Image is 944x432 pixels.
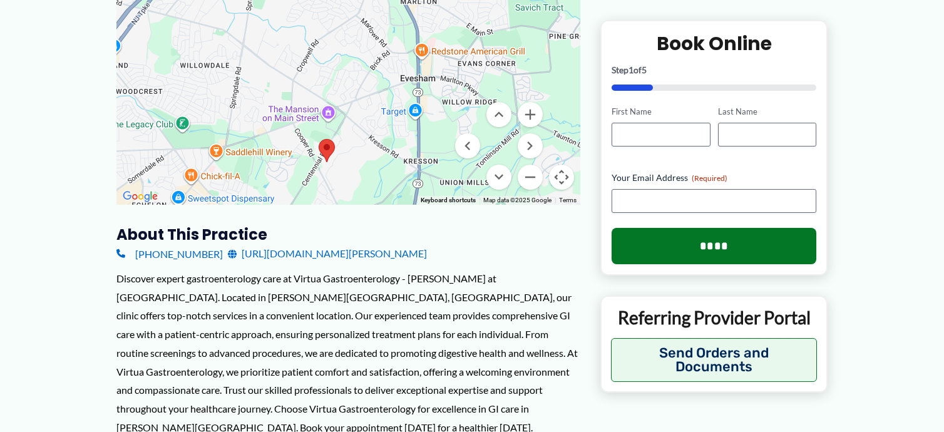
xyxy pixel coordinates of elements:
a: Terms (opens in new tab) [559,197,577,203]
button: Move left [455,133,480,158]
h2: Book Online [612,31,816,56]
img: Google [120,188,161,205]
span: Map data ©2025 Google [483,197,552,203]
button: Zoom in [518,102,543,127]
p: Step of [612,66,816,75]
button: Move right [518,133,543,158]
button: Move up [486,102,511,127]
label: Last Name [718,106,816,118]
h3: About this practice [116,225,580,244]
label: First Name [612,106,710,118]
button: Move down [486,165,511,190]
span: 5 [642,64,647,75]
a: [PHONE_NUMBER] [116,244,223,263]
label: Your Email Address [612,172,816,184]
button: Zoom out [518,165,543,190]
span: (Required) [692,173,727,183]
button: Keyboard shortcuts [421,196,476,205]
p: Referring Provider Portal [611,306,817,329]
a: Open this area in Google Maps (opens a new window) [120,188,161,205]
span: 1 [628,64,634,75]
button: Send Orders and Documents [611,338,817,382]
a: [URL][DOMAIN_NAME][PERSON_NAME] [228,244,427,263]
button: Map camera controls [549,165,574,190]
